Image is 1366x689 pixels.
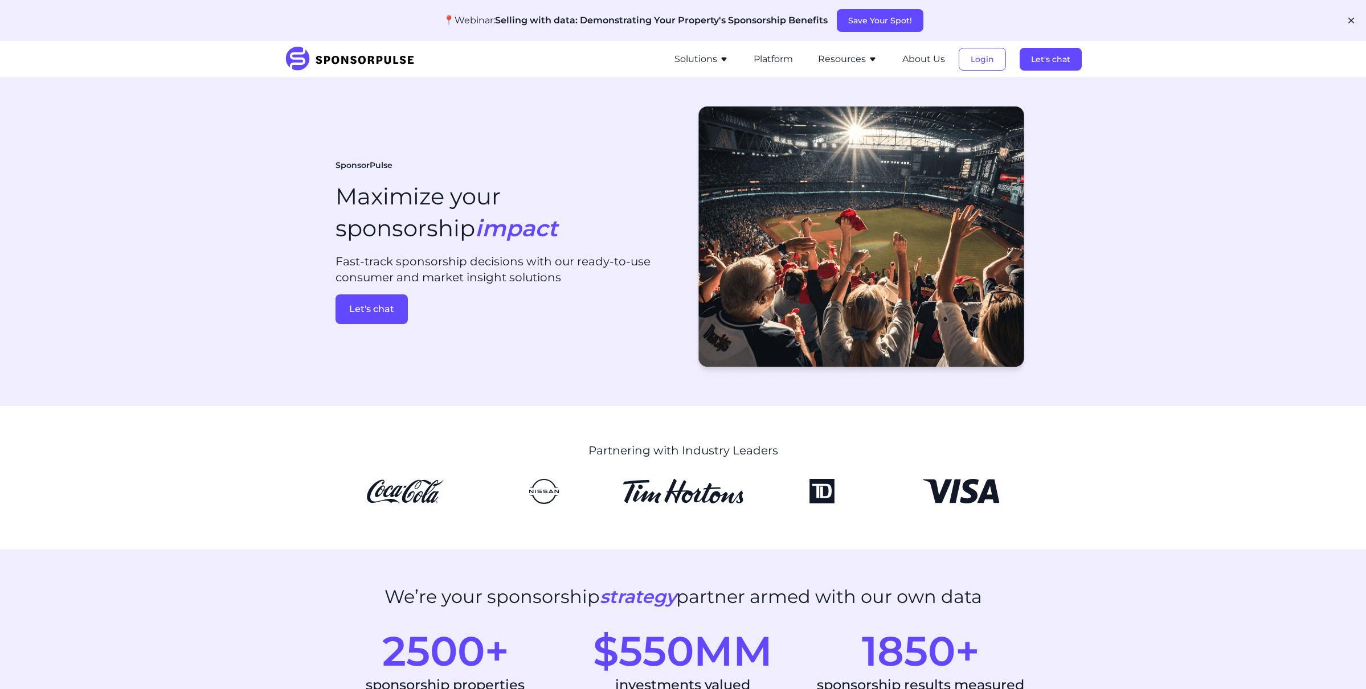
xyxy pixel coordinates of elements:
[837,9,923,32] button: Save Your Spot!
[902,52,945,66] button: About Us
[495,15,828,26] span: Selling with data: Demonstrating Your Property's Sponsorship Benefits
[336,160,392,171] span: SponsorPulse
[902,54,945,64] a: About Us
[811,630,1030,671] div: 1850+
[674,52,729,66] button: Solutions
[1020,54,1082,64] a: Let's chat
[959,54,1006,64] a: Login
[901,479,1021,504] img: Visa
[336,294,408,324] button: Let's chat
[345,479,465,504] img: CocaCola
[385,586,982,608] h2: We’re your sponsorship partner armed with our own data
[284,47,423,72] img: SponsorPulse
[484,479,604,504] img: Nissan
[336,630,555,671] div: 2500+
[762,479,882,504] img: TD
[336,181,558,244] h1: Maximize your sponsorship
[336,294,674,324] a: Let's chat
[1020,48,1082,71] button: Let's chat
[818,52,877,66] button: Resources
[959,48,1006,71] button: Login
[423,442,944,458] p: Partnering with Industry Leaders
[837,15,923,26] a: Save Your Spot!
[336,253,674,285] p: Fast-track sponsorship decisions with our ready-to-use consumer and market insight solutions
[600,585,676,608] i: strategy
[443,14,828,27] p: 📍Webinar:
[754,54,793,64] a: Platform
[573,630,792,671] div: $550MM
[623,479,743,504] img: Tim Hortons
[754,52,793,66] button: Platform
[475,214,558,242] i: impact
